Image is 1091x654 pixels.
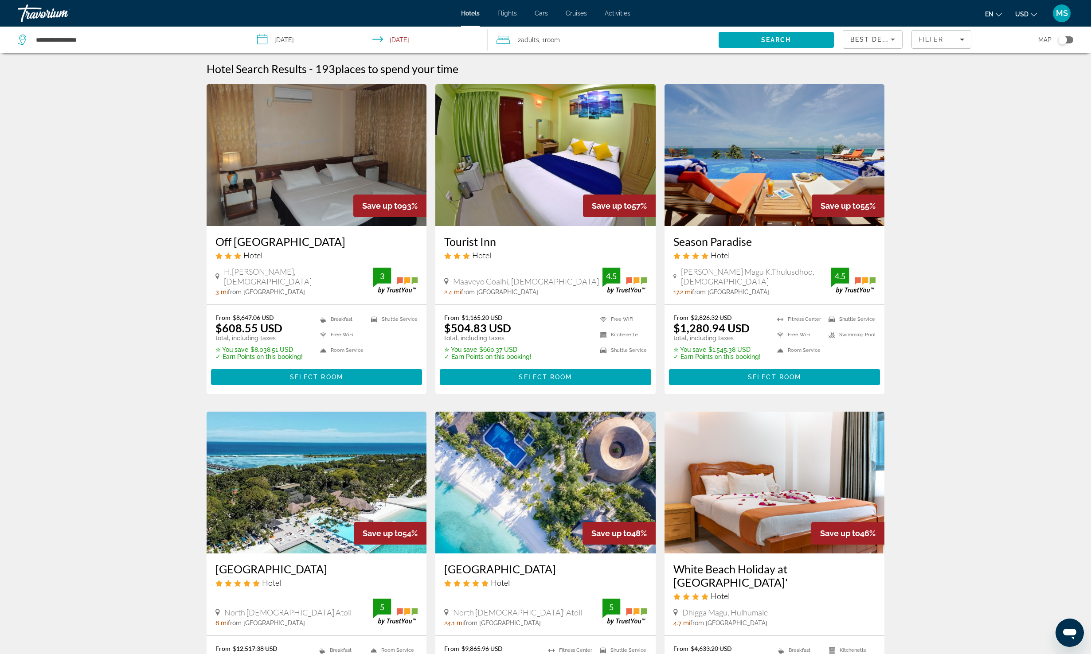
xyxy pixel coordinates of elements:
div: 4.5 [831,271,849,281]
del: $9,865.96 USD [461,645,503,652]
a: Select Room [669,371,880,381]
img: TrustYou guest rating badge [373,599,418,625]
span: Hotel [262,578,281,588]
div: 4 star Hotel [673,591,876,601]
p: ✓ Earn Points on this booking! [673,353,761,360]
img: Villa Nautica Paradise Island Resort [207,412,427,553]
div: 5 [373,602,391,612]
li: Fitness Center [773,314,824,325]
a: Flights [497,10,517,17]
div: 3 star Hotel [215,250,418,260]
mat-select: Sort by [850,34,895,45]
del: $8,647.06 USD [233,314,274,321]
div: 57% [583,195,656,217]
li: Kitchenette [596,329,647,340]
span: Select Room [290,374,343,381]
span: Select Room [748,374,801,381]
p: ✓ Earn Points on this booking! [444,353,532,360]
del: $2,826.32 USD [691,314,732,321]
span: USD [1015,11,1028,18]
span: places to spend your time [335,62,458,75]
button: User Menu [1050,4,1073,23]
span: Maaveyo Goalhi, [DEMOGRAPHIC_DATA] [453,276,599,286]
h3: [GEOGRAPHIC_DATA] [444,562,647,576]
span: Select Room [519,374,572,381]
span: - [309,62,313,75]
span: from [GEOGRAPHIC_DATA] [228,288,305,296]
span: Dhigga Magu, Hulhumale [682,607,768,617]
ins: $608.55 USD [215,321,282,335]
button: Travelers: 2 adults, 0 children [488,27,718,53]
a: Select Room [211,371,422,381]
span: from [GEOGRAPHIC_DATA] [228,619,305,627]
button: Change currency [1015,8,1037,20]
a: Tourist Inn [444,235,647,248]
ins: $1,280.94 USD [673,321,750,335]
button: Change language [985,8,1002,20]
span: MS [1056,9,1068,18]
a: Cruises [566,10,587,17]
li: Free WiFi [596,314,647,325]
span: Save up to [591,529,631,538]
span: en [985,11,993,18]
img: Meeru Maldives Resort Island [435,412,656,553]
button: Search [719,32,834,48]
a: [GEOGRAPHIC_DATA] [215,562,418,576]
div: 54% [354,522,426,545]
img: Season Paradise [665,84,885,226]
div: 5 star Hotel [444,578,647,588]
p: ✓ Earn Points on this booking! [215,353,303,360]
button: Select Room [211,369,422,385]
span: Save up to [592,201,632,210]
span: Filter [919,36,944,43]
div: 4 star Hotel [673,250,876,260]
a: Cars [535,10,548,17]
span: from [GEOGRAPHIC_DATA] [692,288,769,296]
li: Room Service [773,345,824,356]
span: ✮ You save [444,346,477,353]
span: Save up to [362,201,402,210]
p: $660.37 USD [444,346,532,353]
span: 2 [518,34,539,46]
del: $4,633.20 USD [691,645,732,652]
button: Select Room [440,369,651,385]
a: White Beach Holiday at Hulhumale' [665,412,885,553]
span: [PERSON_NAME] Magu K.Thulusdhoo, [DEMOGRAPHIC_DATA] [681,267,832,286]
p: total, including taxes [215,335,303,342]
span: , 1 [539,34,560,46]
div: 3 [373,271,391,281]
span: Hotel [711,591,730,601]
a: Off Day Inn Hotel [207,84,427,226]
li: Swimming Pool [824,329,876,340]
del: $1,165.20 USD [461,314,503,321]
li: Free WiFi [773,329,824,340]
span: From [673,314,688,321]
li: Shuttle Service [824,314,876,325]
div: 5 star Hotel [215,578,418,588]
a: Season Paradise [673,235,876,248]
span: Hotel [711,250,730,260]
a: Hotels [461,10,480,17]
li: Room Service [316,345,367,356]
h1: Hotel Search Results [207,62,307,75]
img: Tourist Inn [435,84,656,226]
span: Save up to [821,201,860,210]
span: ✮ You save [215,346,248,353]
span: ✮ You save [673,346,706,353]
img: TrustYou guest rating badge [831,268,876,294]
span: From [215,645,231,652]
span: Best Deals [850,36,896,43]
div: 93% [353,195,426,217]
span: 8 mi [215,619,228,627]
button: Toggle map [1052,36,1073,44]
button: Filters [911,30,971,49]
h3: White Beach Holiday at [GEOGRAPHIC_DATA]' [673,562,876,589]
p: total, including taxes [444,335,532,342]
span: 17.2 mi [673,288,692,296]
span: Hotel [243,250,262,260]
a: Off [GEOGRAPHIC_DATA] [215,235,418,248]
span: From [673,645,688,652]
